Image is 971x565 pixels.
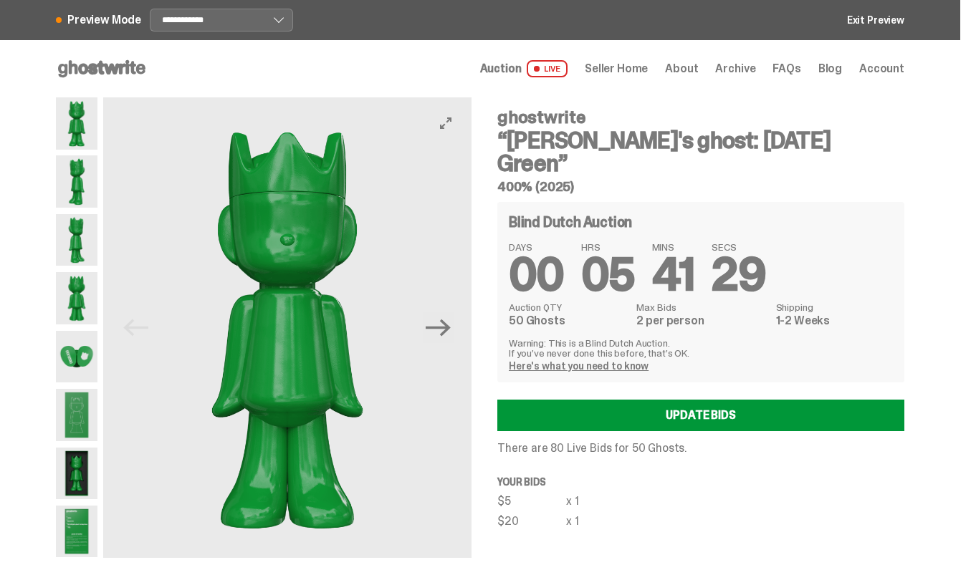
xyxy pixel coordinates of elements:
dd: 1-2 Weeks [776,315,893,327]
span: 05 [581,245,635,304]
img: Schrodinger_Green_Hero_1.png [103,97,472,558]
img: Schrodinger_Green_Hero_12.png [56,506,97,558]
button: Next [423,312,454,343]
a: Here's what you need to know [509,359,649,372]
span: 29 [712,245,765,304]
span: 41 [652,245,695,304]
button: View full-screen [437,115,454,132]
a: Seller Home [585,63,648,74]
h4: Blind Dutch Auction [509,215,632,229]
div: $20 [497,516,566,527]
dt: Max Bids [636,302,767,312]
p: Your bids [497,477,904,487]
h5: 400% (2025) [497,180,904,193]
a: FAQs [773,63,800,74]
a: Archive [715,63,755,74]
a: Update Bids [497,400,904,431]
a: Exit Preview [847,15,904,25]
dd: 50 Ghosts [509,315,628,327]
dd: 2 per person [636,315,767,327]
p: There are 80 Live Bids for 50 Ghosts. [497,443,904,454]
span: Preview Mode [67,14,141,26]
span: Auction [480,63,522,74]
dt: Auction QTY [509,302,628,312]
h4: ghostwrite [497,109,904,126]
div: x 1 [566,516,579,527]
img: Schrodinger_Green_Hero_7.png [56,331,97,383]
span: DAYS [509,242,564,252]
span: 00 [509,245,564,304]
p: Warning: This is a Blind Dutch Auction. If you’ve never done this before, that’s OK. [509,338,893,358]
span: SECS [712,242,765,252]
img: Schrodinger_Green_Hero_6.png [56,272,97,324]
a: Blog [818,63,842,74]
a: About [665,63,698,74]
img: Schrodinger_Green_Hero_1.png [56,97,97,150]
span: HRS [581,242,635,252]
h3: “[PERSON_NAME]'s ghost: [DATE] Green” [497,129,904,175]
span: LIVE [527,60,568,77]
a: Account [859,63,904,74]
img: Schrodinger_Green_Hero_2.png [56,155,97,208]
a: Auction LIVE [480,60,568,77]
img: Schrodinger_Green_Hero_13.png [56,448,97,500]
dt: Shipping [776,302,893,312]
div: $5 [497,496,566,507]
div: x 1 [566,496,579,507]
span: MINS [652,242,695,252]
img: Schrodinger_Green_Hero_3.png [56,214,97,266]
img: Schrodinger_Green_Hero_9.png [56,389,97,441]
